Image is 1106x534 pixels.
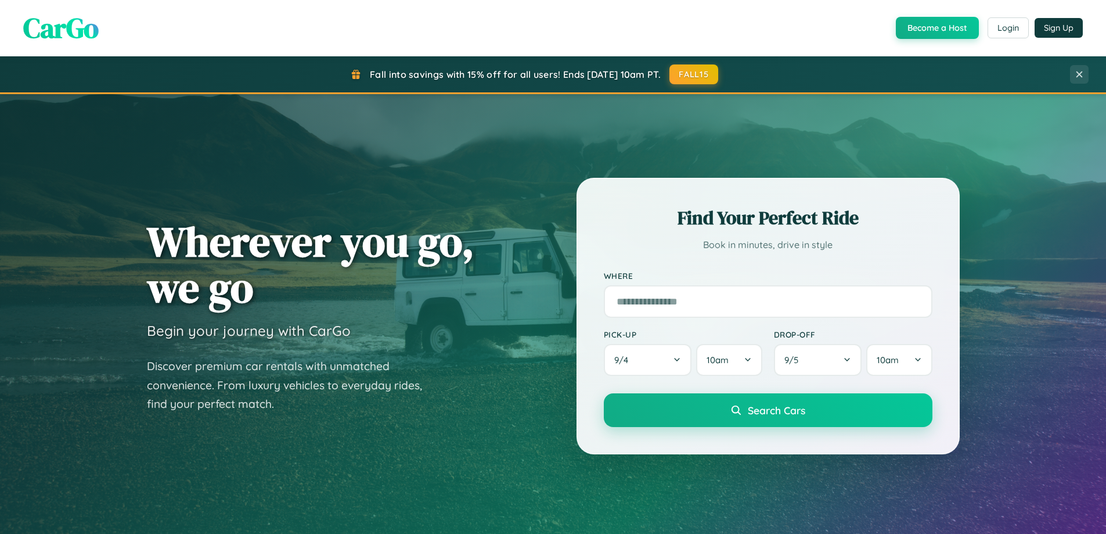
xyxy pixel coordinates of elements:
[604,344,692,376] button: 9/4
[370,69,661,80] span: Fall into savings with 15% off for all users! Ends [DATE] 10am PT.
[604,393,932,427] button: Search Cars
[614,354,634,365] span: 9 / 4
[604,205,932,231] h2: Find Your Perfect Ride
[988,17,1029,38] button: Login
[877,354,899,365] span: 10am
[707,354,729,365] span: 10am
[696,344,762,376] button: 10am
[604,271,932,281] label: Where
[147,322,351,339] h3: Begin your journey with CarGo
[147,218,474,310] h1: Wherever you go, we go
[774,344,862,376] button: 9/5
[1035,18,1083,38] button: Sign Up
[147,357,437,414] p: Discover premium car rentals with unmatched convenience. From luxury vehicles to everyday rides, ...
[748,404,805,417] span: Search Cars
[669,64,718,84] button: FALL15
[866,344,932,376] button: 10am
[604,329,762,339] label: Pick-up
[604,236,932,253] p: Book in minutes, drive in style
[23,9,99,47] span: CarGo
[896,17,979,39] button: Become a Host
[784,354,804,365] span: 9 / 5
[774,329,932,339] label: Drop-off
